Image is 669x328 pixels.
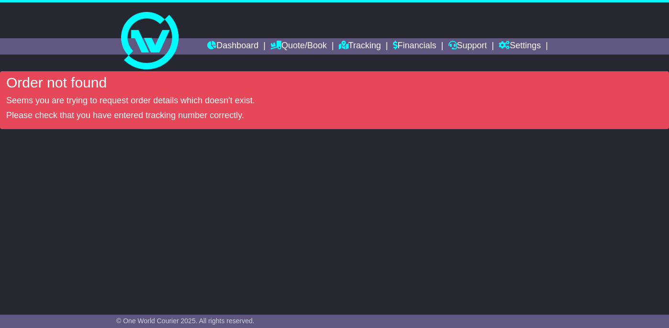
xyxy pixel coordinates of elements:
[339,38,381,55] a: Tracking
[393,38,436,55] a: Financials
[499,38,541,55] a: Settings
[116,317,255,325] span: © One World Courier 2025. All rights reserved.
[6,110,663,121] p: Please check that you have entered tracking number correctly.
[207,38,258,55] a: Dashboard
[6,96,663,106] p: Seems you are trying to request order details which doesn't exist.
[448,38,487,55] a: Support
[6,75,663,90] h4: Order not found
[270,38,327,55] a: Quote/Book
